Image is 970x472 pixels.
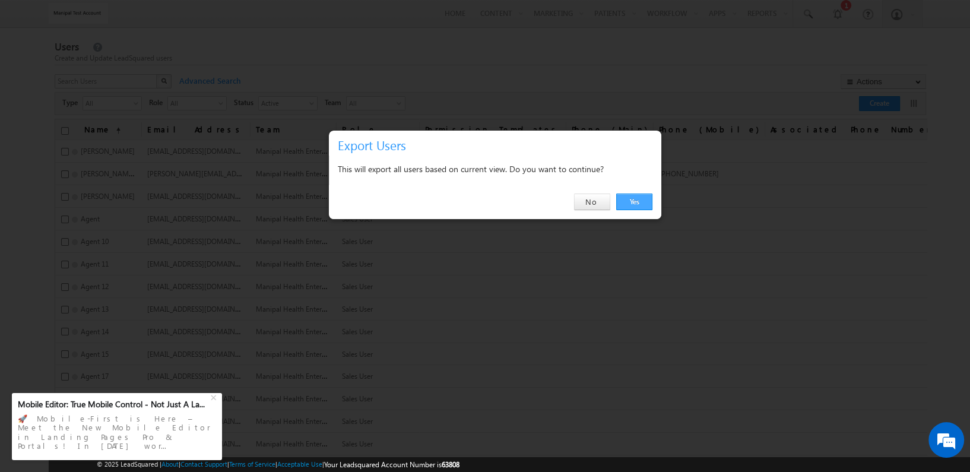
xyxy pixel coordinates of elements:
span: 63808 [442,460,459,469]
a: About [161,460,179,468]
span: Your Leadsquared Account Number is [324,460,459,469]
div: + [208,389,222,403]
div: Minimize live chat window [195,6,223,34]
img: d_60004797649_company_0_60004797649 [20,62,50,78]
h3: Export Users [338,135,657,156]
div: Mobile Editor: True Mobile Control - Not Just A La... [18,399,209,410]
textarea: Type your message and hit 'Enter' [15,110,217,356]
a: Contact Support [180,460,227,468]
div: This will export all users based on current view. Do you want to continue? [338,161,652,176]
em: Start Chat [161,366,215,382]
span: © 2025 LeadSquared | | | | | [97,459,459,470]
div: Chat with us now [62,62,199,78]
a: No [574,194,610,210]
a: Acceptable Use [277,460,322,468]
a: Terms of Service [229,460,275,468]
div: 🚀 Mobile-First is Here – Meet the New Mobile Editor in Landing Pages Pro & Portals! In [DATE] wor... [18,410,216,454]
a: Yes [616,194,652,210]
